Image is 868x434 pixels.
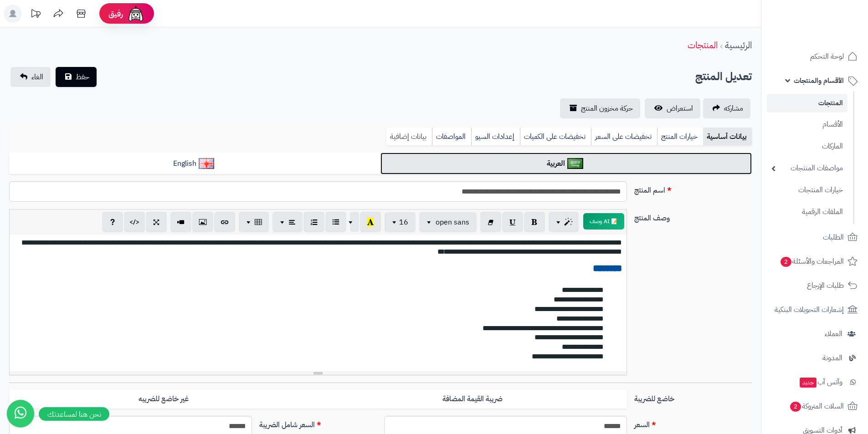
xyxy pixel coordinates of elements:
img: logo-2.png [806,26,859,45]
span: لوحة التحكم [810,50,844,63]
a: مواصفات المنتجات [767,158,847,178]
span: الغاء [31,71,43,82]
button: 16 [385,212,416,232]
span: إشعارات التحويلات البنكية [775,303,844,316]
button: 📝 AI وصف [583,213,624,230]
a: إعدادات السيو [471,128,520,146]
a: بيانات أساسية [703,128,752,146]
span: السلات المتروكة [789,400,844,413]
span: جديد [800,378,817,388]
span: المراجعات والأسئلة [780,255,844,268]
a: إشعارات التحويلات البنكية [767,299,863,321]
label: اسم المنتج [631,181,755,196]
label: غير خاضع للضريبه [9,390,318,408]
span: وآتس آب [799,376,842,388]
a: الأقسام [767,115,847,134]
a: حركة مخزون المنتج [560,98,640,118]
a: السلات المتروكة2 [767,395,863,417]
a: العربية [380,153,752,175]
span: 2 [781,257,791,267]
a: English [9,153,380,175]
a: المدونة [767,347,863,369]
a: تخفيضات على السعر [591,128,657,146]
span: طلبات الإرجاع [807,279,844,292]
span: 2 [790,402,801,412]
span: حركة مخزون المنتج [581,103,633,114]
button: open sans [419,212,477,232]
span: استعراض [667,103,693,114]
a: لوحة التحكم [767,46,863,67]
label: ضريبة القيمة المضافة [318,390,627,408]
a: مشاركه [703,98,750,118]
span: حفظ [76,71,89,82]
span: رفيق [108,8,123,19]
a: استعراض [645,98,700,118]
a: المواصفات [432,128,471,146]
a: الغاء [10,67,51,87]
label: خاضع للضريبة [631,390,755,404]
label: وصف المنتج [631,209,755,224]
span: المدونة [822,352,842,364]
a: الطلبات [767,226,863,248]
a: تحديثات المنصة [24,5,47,25]
a: خيارات المنتج [657,128,703,146]
img: English [199,158,215,169]
a: المنتجات [767,94,847,112]
label: السعر [631,416,755,430]
a: الرئيسية [725,38,752,52]
span: العملاء [825,327,842,340]
span: open sans [436,217,469,228]
a: الملفات الرقمية [767,202,847,222]
h2: تعديل المنتج [695,67,752,86]
a: المنتجات [688,38,718,52]
span: الأقسام والمنتجات [794,74,844,87]
label: السعر شامل الضريبة [256,416,380,430]
a: العملاء [767,323,863,345]
a: وآتس آبجديد [767,371,863,393]
span: مشاركه [724,103,743,114]
a: طلبات الإرجاع [767,275,863,296]
button: حفظ [56,67,97,87]
a: الماركات [767,137,847,156]
a: المراجعات والأسئلة2 [767,250,863,272]
a: بيانات إضافية [386,128,432,146]
a: خيارات المنتجات [767,180,847,200]
img: العربية [567,158,583,169]
span: الطلبات [823,231,844,244]
img: ai-face.png [127,5,145,23]
a: تخفيضات على الكميات [520,128,591,146]
span: 16 [399,217,408,228]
